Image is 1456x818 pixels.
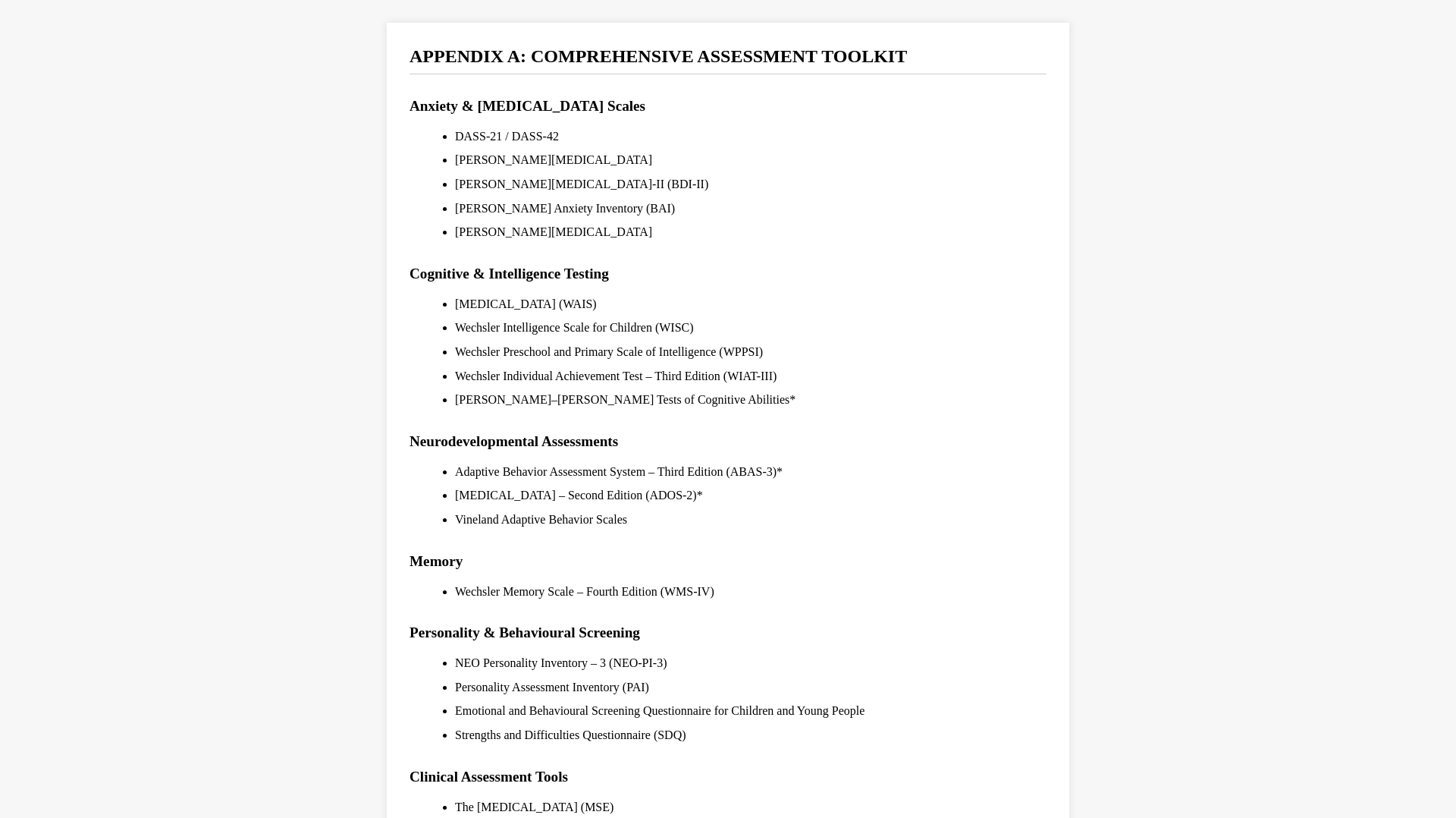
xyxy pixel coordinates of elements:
[409,433,1046,450] h3: Neurodevelopmental Assessments
[455,150,1046,170] li: [PERSON_NAME][MEDICAL_DATA]
[455,367,1046,386] li: Wechsler Individual Achievement Test – Third Edition (WIAT-III)
[409,624,1046,641] h3: Personality & Behavioural Screening
[455,701,1046,721] li: Emotional and Behavioural Screening Questionnaire for Children and Young People
[409,46,1046,74] h2: APPENDIX A: COMPREHENSIVE ASSESSMENT TOOLKIT
[409,768,1046,785] h3: Clinical Assessment Tools
[455,199,1046,219] li: [PERSON_NAME] Anxiety Inventory (BAI)
[455,318,1046,338] li: Wechsler Intelligence Scale for Children (WISC)
[455,127,1046,146] li: DASS-21 / DASS-42
[455,798,1046,817] li: The [MEDICAL_DATA] (MSE)
[455,342,1046,362] li: Wechsler Preschool and Primary Scale of Intelligence (WPPSI)
[455,678,1046,697] li: Personality Assessment Inventory (PAI)
[455,175,1046,194] li: [PERSON_NAME][MEDICAL_DATA]-II (BDI-II)
[455,222,1046,242] li: [PERSON_NAME][MEDICAL_DATA]
[455,462,1046,482] li: Adaptive Behavior Assessment System – Third Edition (ABAS-3)*
[455,653,1046,673] li: NEO Personality Inventory – 3 (NEO-PI-3)
[455,486,1046,505] li: [MEDICAL_DATA] – Second Edition (ADOS-2)*
[409,265,1046,282] h3: Cognitive & Intelligence Testing
[455,725,1046,745] li: Strengths and Difficulties Questionnaire (SDQ)
[455,390,1046,410] li: [PERSON_NAME]–[PERSON_NAME] Tests of Cognitive Abilities*
[455,510,1046,530] li: Vineland Adaptive Behavior Scales
[409,97,1046,115] h3: Anxiety & [MEDICAL_DATA] Scales
[455,582,1046,602] li: Wechsler Memory Scale – Fourth Edition (WMS-IV)
[409,552,1046,570] h3: Memory
[455,294,1046,314] li: [MEDICAL_DATA] (WAIS)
